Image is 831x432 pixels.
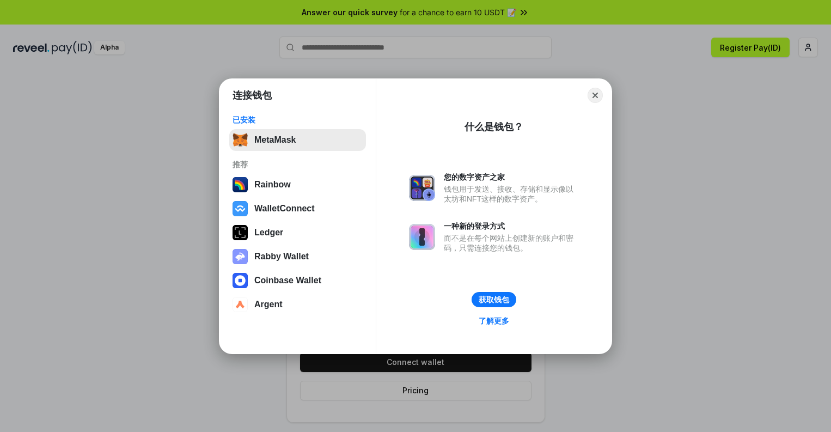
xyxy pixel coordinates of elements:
div: 您的数字资产之家 [444,172,579,182]
div: Rainbow [254,180,291,190]
button: 获取钱包 [472,292,516,307]
button: Argent [229,294,366,315]
img: svg+xml,%3Csvg%20xmlns%3D%22http%3A%2F%2Fwww.w3.org%2F2000%2Fsvg%22%20fill%3D%22none%22%20viewBox... [409,224,435,250]
img: svg+xml,%3Csvg%20xmlns%3D%22http%3A%2F%2Fwww.w3.org%2F2000%2Fsvg%22%20fill%3D%22none%22%20viewBox... [233,249,248,264]
img: svg+xml,%3Csvg%20width%3D%22120%22%20height%3D%22120%22%20viewBox%3D%220%200%20120%20120%22%20fil... [233,177,248,192]
div: 什么是钱包？ [465,120,523,133]
button: MetaMask [229,129,366,151]
img: svg+xml,%3Csvg%20fill%3D%22none%22%20height%3D%2233%22%20viewBox%3D%220%200%2035%2033%22%20width%... [233,132,248,148]
div: 钱包用于发送、接收、存储和显示像以太坊和NFT这样的数字资产。 [444,184,579,204]
button: Ledger [229,222,366,244]
img: svg+xml,%3Csvg%20width%3D%2228%22%20height%3D%2228%22%20viewBox%3D%220%200%2028%2028%22%20fill%3D... [233,273,248,288]
button: WalletConnect [229,198,366,220]
img: svg+xml,%3Csvg%20width%3D%2228%22%20height%3D%2228%22%20viewBox%3D%220%200%2028%2028%22%20fill%3D... [233,201,248,216]
div: Rabby Wallet [254,252,309,261]
div: 推荐 [233,160,363,169]
button: Close [588,88,603,103]
div: 获取钱包 [479,295,509,305]
button: Rainbow [229,174,366,196]
div: 已安装 [233,115,363,125]
button: Rabby Wallet [229,246,366,267]
img: svg+xml,%3Csvg%20xmlns%3D%22http%3A%2F%2Fwww.w3.org%2F2000%2Fsvg%22%20width%3D%2228%22%20height%3... [233,225,248,240]
div: Coinbase Wallet [254,276,321,285]
div: MetaMask [254,135,296,145]
div: Ledger [254,228,283,238]
h1: 连接钱包 [233,89,272,102]
a: 了解更多 [472,314,516,328]
img: svg+xml,%3Csvg%20xmlns%3D%22http%3A%2F%2Fwww.w3.org%2F2000%2Fsvg%22%20fill%3D%22none%22%20viewBox... [409,175,435,201]
div: 一种新的登录方式 [444,221,579,231]
button: Coinbase Wallet [229,270,366,291]
div: WalletConnect [254,204,315,214]
div: 了解更多 [479,316,509,326]
div: 而不是在每个网站上创建新的账户和密码，只需连接您的钱包。 [444,233,579,253]
img: svg+xml,%3Csvg%20width%3D%2228%22%20height%3D%2228%22%20viewBox%3D%220%200%2028%2028%22%20fill%3D... [233,297,248,312]
div: Argent [254,300,283,309]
